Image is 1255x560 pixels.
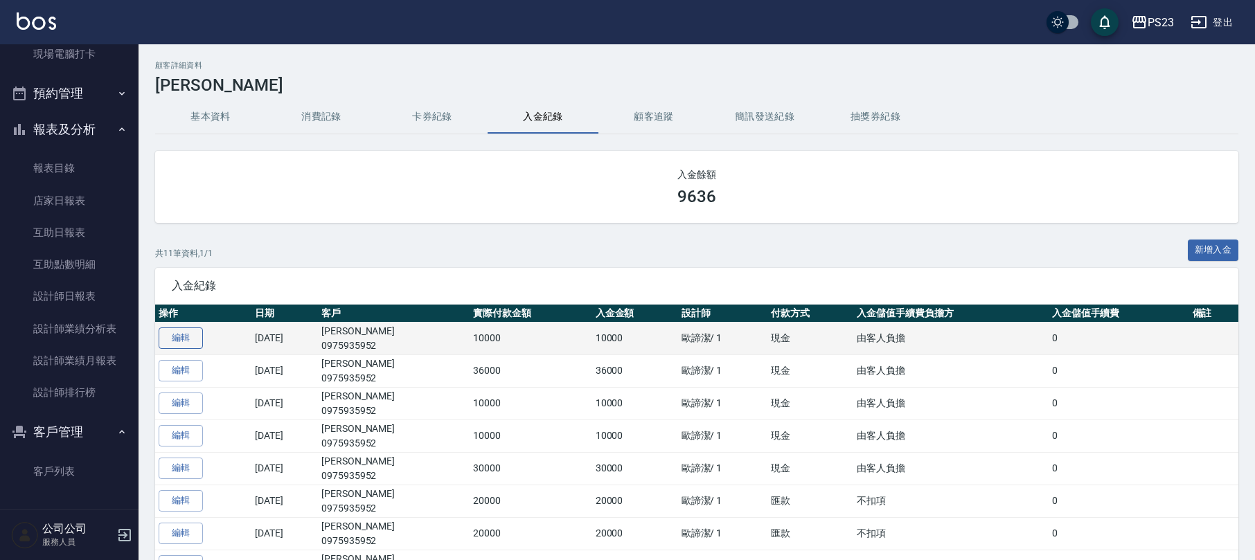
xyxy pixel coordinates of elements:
td: [DATE] [251,354,318,387]
a: 店家日報表 [6,185,133,217]
th: 入金金額 [592,305,678,323]
th: 客戶 [318,305,470,323]
td: 10000 [470,322,592,354]
td: 0 [1049,452,1189,485]
td: [PERSON_NAME] [318,452,470,485]
td: 歐諦潔 / 1 [678,354,767,387]
td: 歐諦潔 / 1 [678,322,767,354]
a: 現場電腦打卡 [6,38,133,70]
button: 顧客追蹤 [598,100,709,134]
p: 0975935952 [321,338,466,353]
button: 基本資料 [155,100,266,134]
td: 0 [1049,322,1189,354]
td: 現金 [767,452,853,485]
p: 0975935952 [321,371,466,386]
td: 由客人負擔 [853,387,1049,419]
td: 不扣項 [853,517,1049,550]
a: 編輯 [159,360,203,381]
button: 卡券紀錄 [377,100,488,134]
button: 客戶管理 [6,414,133,450]
td: 由客人負擔 [853,452,1049,485]
button: 預約管理 [6,75,133,111]
button: 抽獎券紀錄 [820,100,931,134]
td: 0 [1049,419,1189,452]
td: 0 [1049,485,1189,517]
td: 歐諦潔 / 1 [678,387,767,419]
td: [PERSON_NAME] [318,517,470,550]
td: 0 [1049,387,1189,419]
td: 現金 [767,419,853,452]
td: 36000 [470,354,592,387]
button: 消費記錄 [266,100,377,134]
img: Logo [17,12,56,30]
h2: 入金餘額 [172,168,1222,181]
td: 10000 [470,387,592,419]
p: 0975935952 [321,501,466,516]
th: 日期 [251,305,318,323]
a: 互助點數明細 [6,249,133,280]
th: 實際付款金額 [470,305,592,323]
td: 20000 [592,485,678,517]
a: 編輯 [159,458,203,479]
td: 0 [1049,354,1189,387]
td: 10000 [592,387,678,419]
td: [DATE] [251,322,318,354]
p: 0975935952 [321,469,466,483]
td: 現金 [767,322,853,354]
td: [DATE] [251,387,318,419]
td: [PERSON_NAME] [318,387,470,419]
td: [DATE] [251,419,318,452]
td: 歐諦潔 / 1 [678,419,767,452]
td: 20000 [470,517,592,550]
h3: 9636 [677,187,716,206]
a: 編輯 [159,327,203,349]
a: 互助日報表 [6,217,133,249]
td: [PERSON_NAME] [318,485,470,517]
th: 備註 [1189,305,1238,323]
th: 設計師 [678,305,767,323]
td: [DATE] [251,517,318,550]
button: 登出 [1185,10,1238,35]
h2: 顧客詳細資料 [155,61,1238,70]
a: 設計師日報表 [6,280,133,312]
a: 編輯 [159,523,203,544]
td: 由客人負擔 [853,354,1049,387]
td: [PERSON_NAME] [318,354,470,387]
img: Person [11,521,39,549]
button: PS23 [1125,8,1180,37]
td: 由客人負擔 [853,322,1049,354]
td: 30000 [470,452,592,485]
th: 入金儲值手續費 [1049,305,1189,323]
a: 設計師業績分析表 [6,313,133,345]
a: 設計師業績月報表 [6,345,133,377]
span: 入金紀錄 [172,279,1222,293]
p: 共 11 筆資料, 1 / 1 [155,247,213,260]
h5: 公司公司 [42,522,113,536]
td: 0 [1049,517,1189,550]
th: 付款方式 [767,305,853,323]
td: 歐諦潔 / 1 [678,452,767,485]
p: 服務人員 [42,536,113,548]
th: 入金儲值手續費負擔方 [853,305,1049,323]
h3: [PERSON_NAME] [155,75,1238,95]
button: 入金紀錄 [488,100,598,134]
td: 30000 [592,452,678,485]
td: [DATE] [251,452,318,485]
a: 編輯 [159,490,203,512]
td: 現金 [767,387,853,419]
button: 簡訊發送紀錄 [709,100,820,134]
th: 操作 [155,305,251,323]
td: [PERSON_NAME] [318,419,470,452]
p: 0975935952 [321,534,466,548]
a: 編輯 [159,392,203,414]
p: 0975935952 [321,436,466,451]
td: 10000 [592,419,678,452]
td: [PERSON_NAME] [318,322,470,354]
button: save [1091,8,1119,36]
button: 新增入金 [1188,240,1239,261]
a: 報表目錄 [6,152,133,184]
td: 匯款 [767,485,853,517]
a: 設計師排行榜 [6,377,133,408]
a: 編輯 [159,425,203,446]
td: [DATE] [251,485,318,517]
